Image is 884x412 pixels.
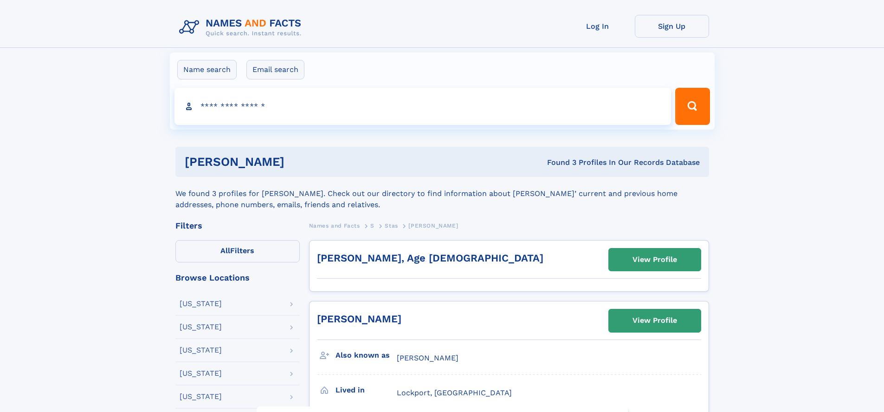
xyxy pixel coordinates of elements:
span: All [220,246,230,255]
span: [PERSON_NAME] [408,222,458,229]
div: Browse Locations [175,274,300,282]
a: Log In [561,15,635,38]
a: Names and Facts [309,220,360,231]
div: [US_STATE] [180,300,222,307]
a: Stas [385,220,398,231]
span: Stas [385,222,398,229]
div: View Profile [632,249,677,270]
label: Name search [177,60,237,79]
a: View Profile [609,249,701,271]
a: [PERSON_NAME], Age [DEMOGRAPHIC_DATA] [317,252,543,264]
div: [US_STATE] [180,370,222,377]
a: View Profile [609,309,701,332]
div: View Profile [632,310,677,331]
span: S [370,222,374,229]
h3: Lived in [336,382,397,398]
button: Search Button [675,88,710,125]
img: Logo Names and Facts [175,15,309,40]
h3: Also known as [336,347,397,363]
div: [US_STATE] [180,323,222,331]
label: Filters [175,240,300,262]
h1: [PERSON_NAME] [185,156,416,168]
a: Sign Up [635,15,709,38]
span: [PERSON_NAME] [397,353,458,362]
div: [US_STATE] [180,347,222,354]
a: S [370,220,374,231]
div: [US_STATE] [180,393,222,400]
span: Lockport, [GEOGRAPHIC_DATA] [397,388,512,397]
div: Filters [175,222,300,230]
a: [PERSON_NAME] [317,313,401,325]
div: Found 3 Profiles In Our Records Database [416,157,700,168]
label: Email search [246,60,304,79]
input: search input [174,88,671,125]
div: We found 3 profiles for [PERSON_NAME]. Check out our directory to find information about [PERSON_... [175,177,709,210]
